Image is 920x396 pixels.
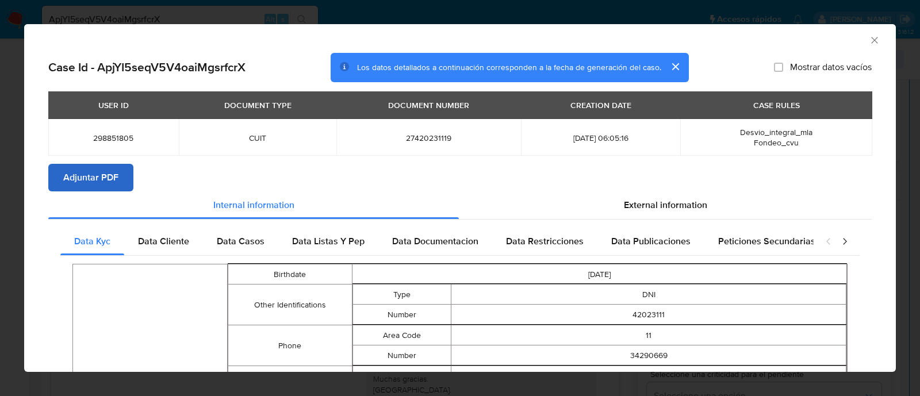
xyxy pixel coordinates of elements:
[228,325,352,366] td: Phone
[217,234,264,248] span: Data Casos
[611,234,691,248] span: Data Publicaciones
[60,228,814,255] div: Detailed internal info
[48,60,246,75] h2: Case Id - ApjYI5seqV5V4oaiMgsrfcrX
[193,133,323,143] span: CUIT
[228,264,352,284] td: Birthdate
[661,53,689,80] button: cerrar
[451,345,846,366] td: 34290669
[451,366,846,386] td: [EMAIL_ADDRESS][DOMAIN_NAME]
[535,133,666,143] span: [DATE] 06:05:16
[506,234,584,248] span: Data Restricciones
[228,366,352,387] td: Email
[48,164,133,191] button: Adjuntar PDF
[24,24,896,372] div: closure-recommendation-modal
[217,95,298,115] div: DOCUMENT TYPE
[350,133,507,143] span: 27420231119
[740,126,812,138] span: Desvio_integral_mla
[451,305,846,325] td: 42023111
[352,366,451,386] td: Address
[718,234,815,248] span: Peticiones Secundarias
[624,198,707,212] span: External information
[62,133,165,143] span: 298851805
[451,325,846,345] td: 11
[869,34,879,45] button: Cerrar ventana
[352,264,847,284] td: [DATE]
[213,198,294,212] span: Internal information
[352,345,451,366] td: Number
[91,95,136,115] div: USER ID
[292,234,365,248] span: Data Listas Y Pep
[451,284,846,305] td: DNI
[352,325,451,345] td: Area Code
[381,95,476,115] div: DOCUMENT NUMBER
[48,191,872,219] div: Detailed info
[754,137,799,148] span: Fondeo_cvu
[392,234,478,248] span: Data Documentacion
[774,63,783,72] input: Mostrar datos vacíos
[74,234,110,248] span: Data Kyc
[138,234,189,248] span: Data Cliente
[357,61,661,73] span: Los datos detallados a continuación corresponden a la fecha de generación del caso.
[63,165,118,190] span: Adjuntar PDF
[228,284,352,325] td: Other Identifications
[790,61,872,73] span: Mostrar datos vacíos
[352,305,451,325] td: Number
[746,95,807,115] div: CASE RULES
[563,95,638,115] div: CREATION DATE
[352,284,451,305] td: Type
